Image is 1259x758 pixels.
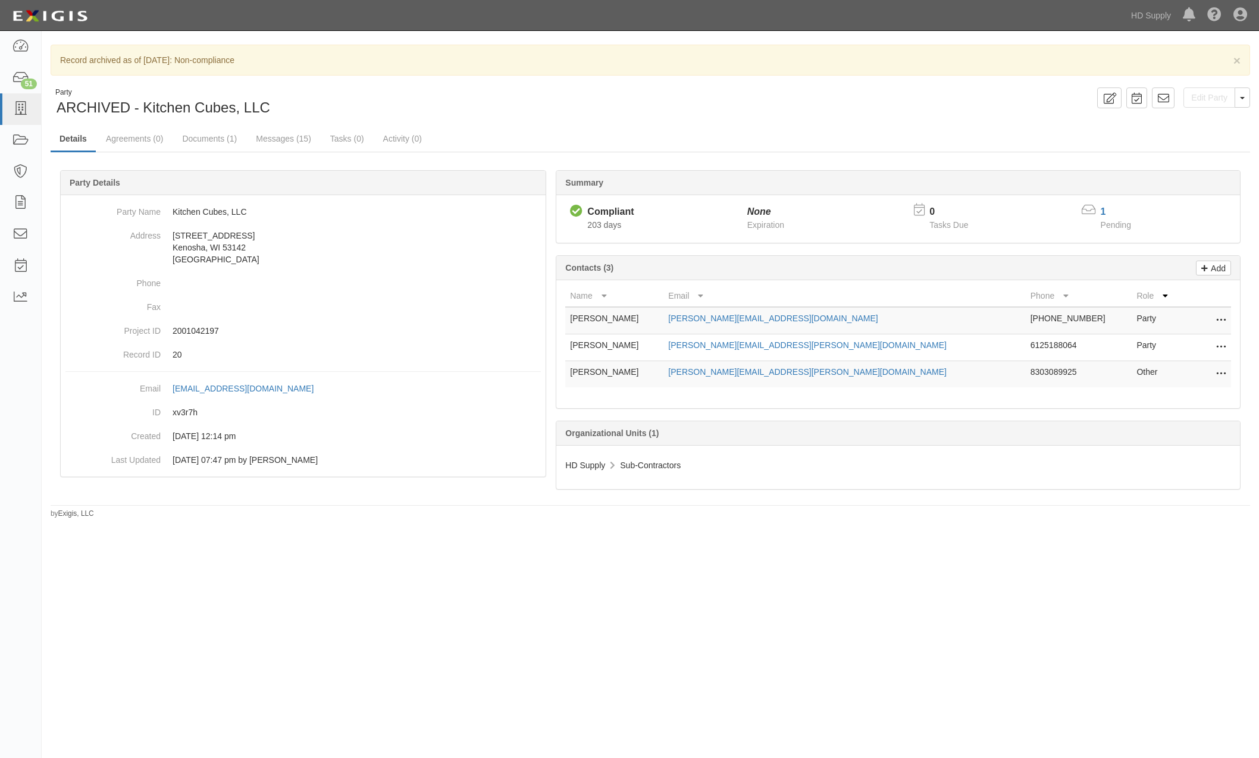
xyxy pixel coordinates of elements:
div: 51 [21,79,37,89]
p: 20 [173,349,541,361]
div: [EMAIL_ADDRESS][DOMAIN_NAME] [173,383,314,394]
button: Close [1233,54,1241,67]
span: Tasks Due [929,220,968,230]
div: Compliant [587,205,634,219]
a: 1 [1101,206,1106,217]
p: Add [1208,261,1226,275]
dd: [STREET_ADDRESS] Kenosha, WI 53142 [GEOGRAPHIC_DATA] [65,224,541,271]
td: [PERSON_NAME] [565,334,663,361]
div: ARCHIVED - Kitchen Cubes, LLC [51,87,641,118]
dt: Phone [65,271,161,289]
p: 0 [929,205,983,219]
a: Details [51,127,96,152]
th: Role [1132,285,1183,307]
dt: ID [65,400,161,418]
span: × [1233,54,1241,67]
a: [PERSON_NAME][EMAIL_ADDRESS][PERSON_NAME][DOMAIN_NAME] [668,340,947,350]
i: Compliant [570,205,582,218]
p: Record archived as of [DATE]: Non-compliance [60,54,1241,66]
dd: Kitchen Cubes, LLC [65,200,541,224]
dt: Email [65,377,161,394]
td: Party [1132,307,1183,334]
small: by [51,509,94,519]
td: [PERSON_NAME] [565,361,663,388]
a: [PERSON_NAME][EMAIL_ADDRESS][PERSON_NAME][DOMAIN_NAME] [668,367,947,377]
a: [PERSON_NAME][EMAIL_ADDRESS][DOMAIN_NAME] [668,314,878,323]
td: 6125188064 [1026,334,1132,361]
dd: 03/05/2025 07:47 pm by Rich Phelan [65,448,541,472]
i: None [747,206,771,217]
span: Expiration [747,220,784,230]
img: logo-5460c22ac91f19d4615b14bd174203de0afe785f0fc80cf4dbbc73dc1793850b.png [9,5,91,27]
b: Party Details [70,178,120,187]
th: Name [565,285,663,307]
dt: Created [65,424,161,442]
td: 8303089925 [1026,361,1132,388]
span: Sub-Contractors [620,461,681,470]
dt: Party Name [65,200,161,218]
b: Contacts (3) [565,263,613,272]
td: [PHONE_NUMBER] [1026,307,1132,334]
a: [EMAIL_ADDRESS][DOMAIN_NAME] [173,384,327,393]
a: Add [1196,261,1231,275]
div: Party [55,87,270,98]
dd: 12/22/2023 12:14 pm [65,424,541,448]
td: Party [1132,334,1183,361]
dt: Address [65,224,161,242]
a: Documents (1) [173,127,246,151]
a: HD Supply [1125,4,1177,27]
dt: Last Updated [65,448,161,466]
a: Exigis, LLC [58,509,94,518]
a: Edit Party [1183,87,1235,108]
span: HD Supply [565,461,605,470]
td: Other [1132,361,1183,388]
b: Organizational Units (1) [565,428,659,438]
dt: Project ID [65,319,161,337]
dd: xv3r7h [65,400,541,424]
th: Phone [1026,285,1132,307]
a: Messages (15) [247,127,320,151]
dt: Fax [65,295,161,313]
p: 2001042197 [173,325,541,337]
a: Tasks (0) [321,127,373,151]
i: Help Center - Complianz [1207,8,1222,23]
b: Summary [565,178,603,187]
td: [PERSON_NAME] [565,307,663,334]
dt: Record ID [65,343,161,361]
span: Pending [1101,220,1131,230]
span: Since 03/05/2025 [587,220,621,230]
a: Activity (0) [374,127,431,151]
th: Email [663,285,1025,307]
span: ARCHIVED - Kitchen Cubes, LLC [57,99,270,115]
a: Agreements (0) [97,127,172,151]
